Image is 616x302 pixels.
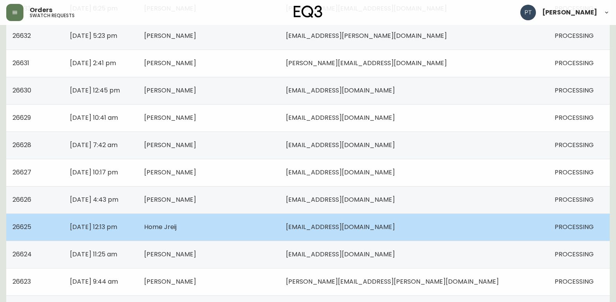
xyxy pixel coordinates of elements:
[555,140,594,149] span: PROCESSING
[70,222,117,231] span: [DATE] 12:13 pm
[12,250,32,259] span: 26624
[286,113,395,122] span: [EMAIL_ADDRESS][DOMAIN_NAME]
[286,222,395,231] span: [EMAIL_ADDRESS][DOMAIN_NAME]
[30,7,52,13] span: Orders
[144,59,196,68] span: [PERSON_NAME]
[144,31,196,40] span: [PERSON_NAME]
[30,13,75,18] h5: swatch requests
[286,86,395,95] span: [EMAIL_ADDRESS][DOMAIN_NAME]
[286,59,447,68] span: [PERSON_NAME][EMAIL_ADDRESS][DOMAIN_NAME]
[555,250,594,259] span: PROCESSING
[12,140,31,149] span: 26628
[555,277,594,286] span: PROCESSING
[144,86,196,95] span: [PERSON_NAME]
[294,5,323,18] img: logo
[286,31,447,40] span: [EMAIL_ADDRESS][PERSON_NAME][DOMAIN_NAME]
[286,140,395,149] span: [EMAIL_ADDRESS][DOMAIN_NAME]
[70,140,118,149] span: [DATE] 7:42 am
[555,195,594,204] span: PROCESSING
[555,31,594,40] span: PROCESSING
[144,195,196,204] span: [PERSON_NAME]
[70,168,118,177] span: [DATE] 10:17 pm
[520,5,536,20] img: 986dcd8e1aab7847125929f325458823
[555,222,594,231] span: PROCESSING
[70,250,117,259] span: [DATE] 11:25 am
[70,195,118,204] span: [DATE] 4:43 pm
[286,168,395,177] span: [EMAIL_ADDRESS][DOMAIN_NAME]
[70,86,120,95] span: [DATE] 12:45 pm
[144,250,196,259] span: [PERSON_NAME]
[286,250,395,259] span: [EMAIL_ADDRESS][DOMAIN_NAME]
[12,195,31,204] span: 26626
[12,168,31,177] span: 26627
[70,31,117,40] span: [DATE] 5:23 pm
[70,59,116,68] span: [DATE] 2:41 pm
[12,222,31,231] span: 26625
[12,113,31,122] span: 26629
[70,277,118,286] span: [DATE] 9:44 am
[12,277,31,286] span: 26623
[12,31,31,40] span: 26632
[144,277,196,286] span: [PERSON_NAME]
[542,9,597,16] span: [PERSON_NAME]
[286,195,395,204] span: [EMAIL_ADDRESS][DOMAIN_NAME]
[555,86,594,95] span: PROCESSING
[12,59,29,68] span: 26631
[286,277,499,286] span: [PERSON_NAME][EMAIL_ADDRESS][PERSON_NAME][DOMAIN_NAME]
[144,140,196,149] span: [PERSON_NAME]
[555,113,594,122] span: PROCESSING
[144,222,177,231] span: Home Jreij
[144,113,196,122] span: [PERSON_NAME]
[144,168,196,177] span: [PERSON_NAME]
[12,86,31,95] span: 26630
[555,168,594,177] span: PROCESSING
[70,113,118,122] span: [DATE] 10:41 am
[555,59,594,68] span: PROCESSING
